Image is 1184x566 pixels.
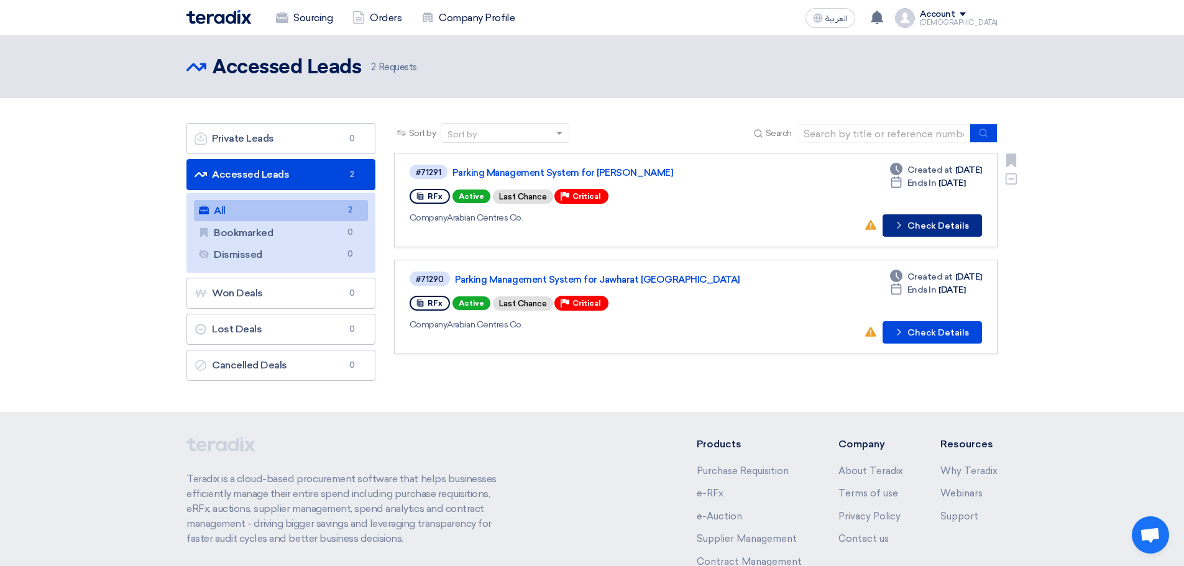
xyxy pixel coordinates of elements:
a: Company Profile [411,4,525,32]
span: Created at [907,163,953,176]
a: Sourcing [266,4,342,32]
a: Accessed Leads2 [186,159,375,190]
span: Active [452,189,490,203]
span: 2 [371,62,376,73]
div: Last Chance [493,296,553,311]
span: 0 [345,359,360,372]
span: Search [766,127,792,140]
img: profile_test.png [895,8,915,28]
a: All [194,200,368,221]
div: Arabian Centres Co. [410,211,766,224]
a: Dismissed [194,244,368,265]
button: Check Details [883,321,982,344]
span: 0 [345,132,360,145]
div: #71291 [416,168,441,176]
div: #71290 [416,275,444,283]
div: [DATE] [890,270,982,283]
li: Resources [940,437,998,452]
span: 2 [343,204,358,217]
span: Active [452,296,490,310]
button: العربية [805,8,855,28]
span: Ends In [907,283,937,296]
li: Company [838,437,903,452]
span: RFx [428,299,443,308]
span: 2 [345,168,360,181]
span: 0 [343,226,358,239]
a: Bookmarked [194,222,368,244]
div: Account [920,9,955,20]
a: Why Teradix [940,465,998,477]
a: Purchase Requisition [697,465,789,477]
span: RFx [428,192,443,201]
a: Lost Deals0 [186,314,375,345]
a: Orders [342,4,411,32]
a: Parking Management System for Jawharat [GEOGRAPHIC_DATA] [455,274,766,285]
div: [DATE] [890,176,966,189]
li: Products [697,437,802,452]
a: Contact us [838,533,889,544]
a: Won Deals0 [186,278,375,309]
a: About Teradix [838,465,903,477]
span: 0 [343,248,358,261]
span: Company [410,212,447,223]
div: [DATE] [890,163,982,176]
span: Company [410,319,447,330]
span: 0 [345,287,360,299]
a: Cancelled Deals0 [186,350,375,381]
a: Privacy Policy [838,511,901,522]
div: Open chat [1132,516,1169,554]
a: e-RFx [697,488,723,499]
img: Teradix logo [186,10,251,24]
span: Sort by [409,127,436,140]
input: Search by title or reference number [797,124,971,143]
span: Ends In [907,176,937,189]
div: Arabian Centres Co. [410,318,768,331]
span: Critical [572,299,601,308]
a: Terms of use [838,488,898,499]
span: Created at [907,270,953,283]
div: Sort by [447,128,477,141]
a: e-Auction [697,511,742,522]
a: Supplier Management [697,533,797,544]
h2: Accessed Leads [213,55,361,80]
div: [DATE] [890,283,966,296]
span: 0 [345,323,360,335]
a: Support [940,511,978,522]
span: العربية [825,14,848,23]
div: Last Chance [493,189,553,204]
span: Critical [572,192,601,201]
a: Parking Management System for [PERSON_NAME] [452,167,763,178]
span: Requests [371,60,417,75]
div: [DEMOGRAPHIC_DATA] [920,19,998,26]
a: Webinars [940,488,983,499]
p: Teradix is a cloud-based procurement software that helps businesses efficiently manage their enti... [186,472,511,546]
button: Check Details [883,214,982,237]
a: Private Leads0 [186,123,375,154]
